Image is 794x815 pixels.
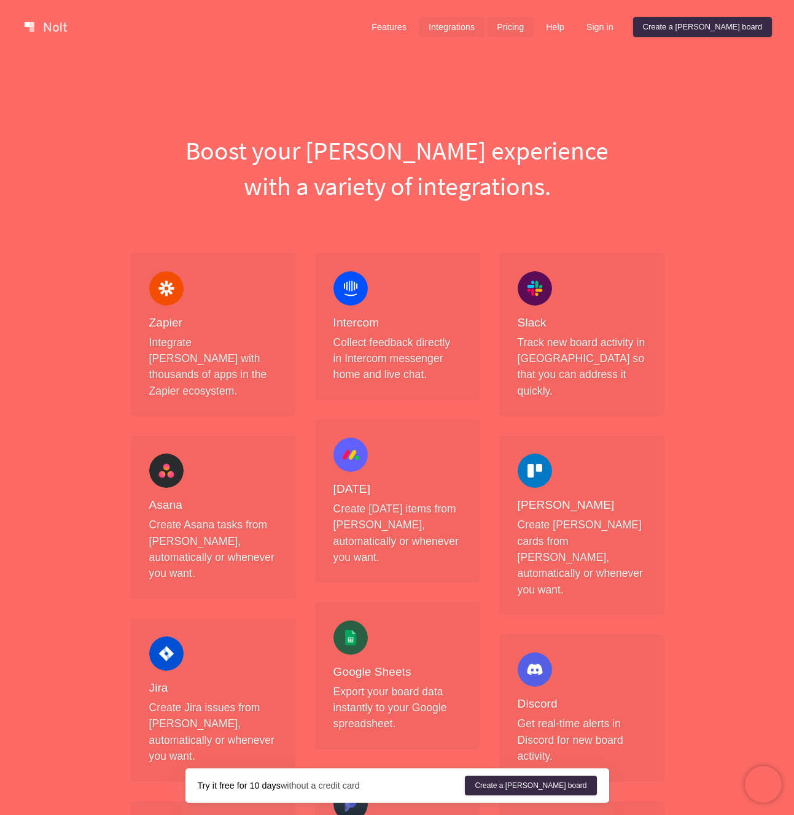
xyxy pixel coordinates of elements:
h4: [PERSON_NAME] [518,498,645,513]
p: Collect feedback directly in Intercom messenger home and live chat. [333,334,461,383]
a: Create a [PERSON_NAME] board [633,17,772,37]
p: Create Jira issues from [PERSON_NAME], automatically or whenever you want. [149,700,277,765]
h4: Asana [149,498,277,513]
a: Create a [PERSON_NAME] board [465,776,596,795]
iframe: Chatra live chat [745,766,782,803]
a: Features [362,17,416,37]
h4: Google Sheets [333,665,461,680]
a: Sign in [577,17,623,37]
p: Track new board activity in [GEOGRAPHIC_DATA] so that you can address it quickly. [518,334,645,400]
div: without a credit card [198,779,465,792]
h1: Boost your [PERSON_NAME] experience with a variety of integrations. [121,133,674,204]
p: Integrate [PERSON_NAME] with thousands of apps in the Zapier ecosystem. [149,334,277,400]
p: Create [DATE] items from [PERSON_NAME], automatically or whenever you want. [333,501,461,566]
a: Integrations [419,17,485,37]
strong: Try it free for 10 days [198,781,281,790]
h4: Slack [518,315,645,331]
a: Help [536,17,574,37]
p: Create Asana tasks from [PERSON_NAME], automatically or whenever you want. [149,517,277,582]
h4: Intercom [333,315,461,331]
h4: Discord [518,697,645,712]
h4: [DATE] [333,482,461,497]
h4: Zapier [149,315,277,331]
p: Export your board data instantly to your Google spreadsheet. [333,684,461,732]
h4: Jira [149,681,277,696]
p: Get real-time alerts in Discord for new board activity. [518,716,645,764]
a: Pricing [487,17,534,37]
p: Create [PERSON_NAME] cards from [PERSON_NAME], automatically or whenever you want. [518,517,645,598]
